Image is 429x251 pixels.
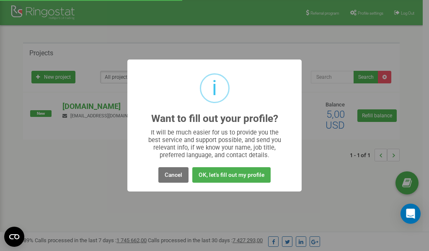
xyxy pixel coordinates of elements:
div: Open Intercom Messenger [401,204,421,224]
div: i [212,75,217,102]
h2: Want to fill out your profile? [151,113,278,124]
div: It will be much easier for us to provide you the best service and support possible, and send you ... [144,129,285,159]
button: Open CMP widget [4,227,24,247]
button: Cancel [158,167,189,183]
button: OK, let's fill out my profile [192,167,271,183]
